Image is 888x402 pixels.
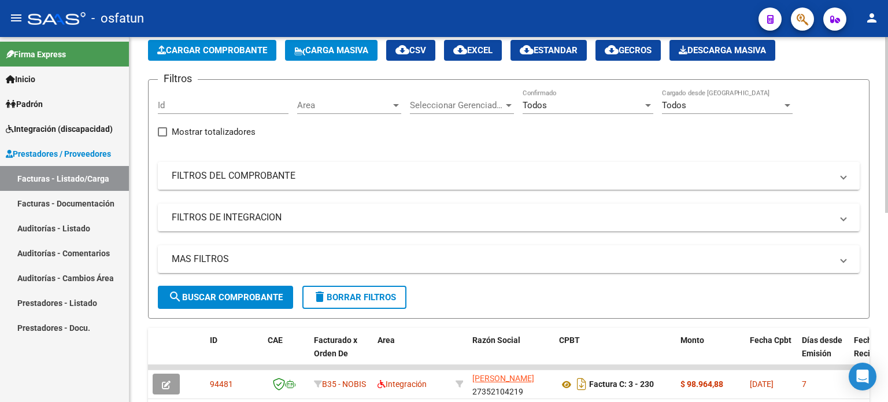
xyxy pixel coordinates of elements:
datatable-header-cell: CAE [263,328,309,379]
span: Seleccionar Gerenciador [410,100,504,110]
strong: $ 98.964,88 [680,379,723,389]
button: Gecros [595,40,661,61]
span: Fecha Recibido [854,335,886,358]
mat-icon: cloud_download [605,43,619,57]
datatable-header-cell: CPBT [554,328,676,379]
strong: Factura C: 3 - 230 [589,380,654,389]
span: Razón Social [472,335,520,345]
button: Borrar Filtros [302,286,406,309]
datatable-header-cell: Area [373,328,451,379]
h3: Filtros [158,71,198,87]
span: CPBT [559,335,580,345]
i: Descargar documento [574,375,589,393]
mat-icon: cloud_download [395,43,409,57]
mat-icon: search [168,290,182,304]
mat-icon: cloud_download [453,43,467,57]
span: Gecros [605,45,652,56]
span: Area [378,335,395,345]
span: - osfatun [91,6,144,31]
datatable-header-cell: Facturado x Orden De [309,328,373,379]
span: Integración (discapacidad) [6,123,113,135]
button: CSV [386,40,435,61]
span: B35 - NOBIS [322,379,366,389]
button: Estandar [510,40,587,61]
mat-icon: cloud_download [520,43,534,57]
span: Todos [662,100,686,110]
span: Carga Masiva [294,45,368,56]
span: Facturado x Orden De [314,335,357,358]
datatable-header-cell: Días desde Emisión [797,328,849,379]
span: Area [297,100,391,110]
mat-icon: menu [9,11,23,25]
mat-panel-title: FILTROS DEL COMPROBANTE [172,169,832,182]
mat-expansion-panel-header: FILTROS DEL COMPROBANTE [158,162,860,190]
app-download-masive: Descarga masiva de comprobantes (adjuntos) [669,40,775,61]
span: Estandar [520,45,578,56]
span: Borrar Filtros [313,292,396,303]
datatable-header-cell: Monto [676,328,745,379]
span: Cargar Comprobante [157,45,267,56]
button: EXCEL [444,40,502,61]
mat-panel-title: MAS FILTROS [172,253,832,265]
span: 7 [802,379,806,389]
span: 94481 [210,379,233,389]
span: Padrón [6,98,43,110]
span: Prestadores / Proveedores [6,147,111,160]
datatable-header-cell: Fecha Cpbt [745,328,797,379]
span: EXCEL [453,45,493,56]
span: CSV [395,45,426,56]
span: CAE [268,335,283,345]
span: [PERSON_NAME] [472,374,534,383]
mat-expansion-panel-header: FILTROS DE INTEGRACION [158,204,860,231]
datatable-header-cell: Razón Social [468,328,554,379]
div: 27352104219 [472,372,550,396]
datatable-header-cell: ID [205,328,263,379]
span: Mostrar totalizadores [172,125,256,139]
button: Buscar Comprobante [158,286,293,309]
mat-panel-title: FILTROS DE INTEGRACION [172,211,832,224]
span: Monto [680,335,704,345]
mat-icon: delete [313,290,327,304]
span: Todos [523,100,547,110]
span: Fecha Cpbt [750,335,791,345]
span: Descarga Masiva [679,45,766,56]
span: [DATE] [750,379,774,389]
mat-icon: person [865,11,879,25]
span: Buscar Comprobante [168,292,283,303]
span: Integración [378,379,427,389]
span: Inicio [6,73,35,86]
button: Descarga Masiva [669,40,775,61]
button: Cargar Comprobante [148,40,276,61]
span: Firma Express [6,48,66,61]
span: ID [210,335,217,345]
span: Días desde Emisión [802,335,842,358]
mat-expansion-panel-header: MAS FILTROS [158,245,860,273]
button: Carga Masiva [285,40,378,61]
div: Open Intercom Messenger [849,363,876,390]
